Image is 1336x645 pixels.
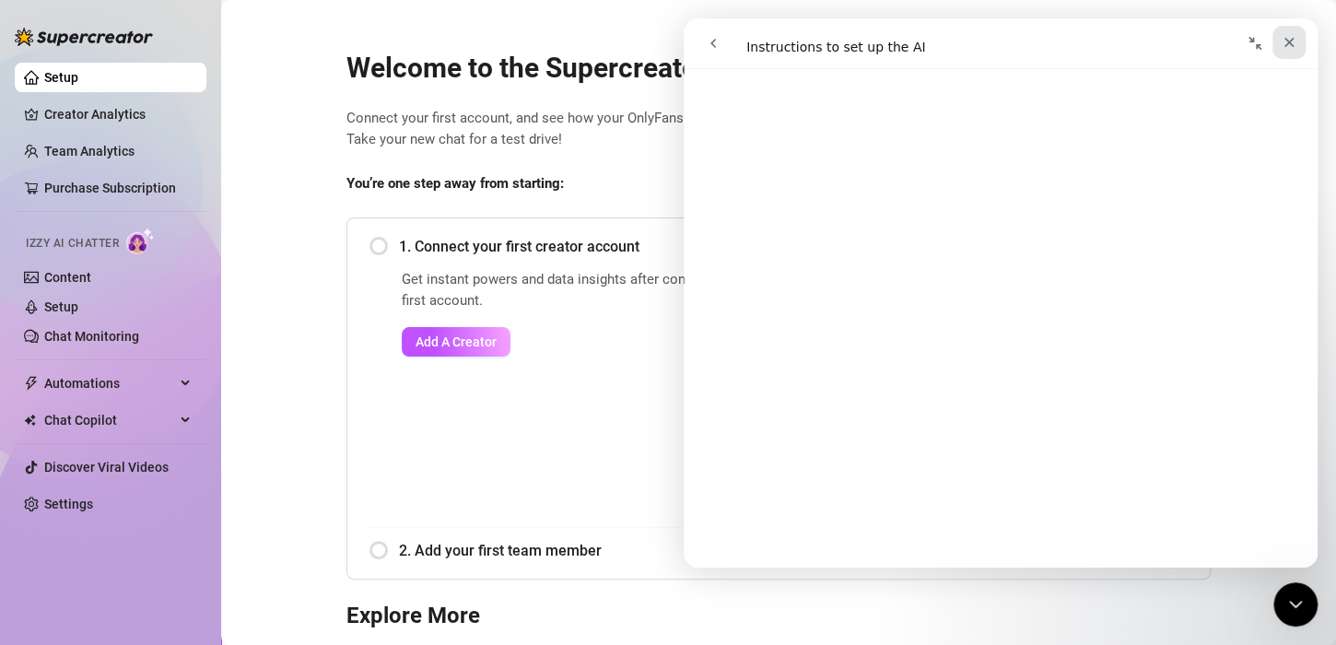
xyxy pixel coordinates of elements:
[346,108,1211,151] span: Connect your first account, and see how your OnlyFans account turn into a super account. Take you...
[26,235,119,252] span: Izzy AI Chatter
[416,334,497,349] span: Add A Creator
[24,376,39,391] span: thunderbolt
[402,269,773,312] span: Get instant powers and data insights after connecting your first account.
[44,299,78,314] a: Setup
[44,405,175,435] span: Chat Copilot
[399,539,1188,562] span: 2. Add your first team member
[346,51,1211,86] h2: Welcome to the Supercreator app!
[369,528,1188,573] div: 2. Add your first team member
[1273,582,1318,627] iframe: Intercom live chat
[44,270,91,285] a: Content
[346,175,564,192] strong: You’re one step away from starting:
[44,497,93,511] a: Settings
[24,414,36,427] img: Chat Copilot
[15,28,153,46] img: logo-BBDzfeDw.svg
[44,100,192,129] a: Creator Analytics
[44,181,176,195] a: Purchase Subscription
[44,329,139,344] a: Chat Monitoring
[684,18,1318,568] iframe: Intercom live chat
[44,369,175,398] span: Automations
[402,327,510,357] button: Add A Creator
[399,235,1188,258] span: 1. Connect your first creator account
[346,602,1211,631] h3: Explore More
[44,144,135,158] a: Team Analytics
[44,460,169,475] a: Discover Viral Videos
[126,228,155,254] img: AI Chatter
[44,70,78,85] a: Setup
[402,327,773,357] a: Add A Creator
[369,224,1188,269] div: 1. Connect your first creator account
